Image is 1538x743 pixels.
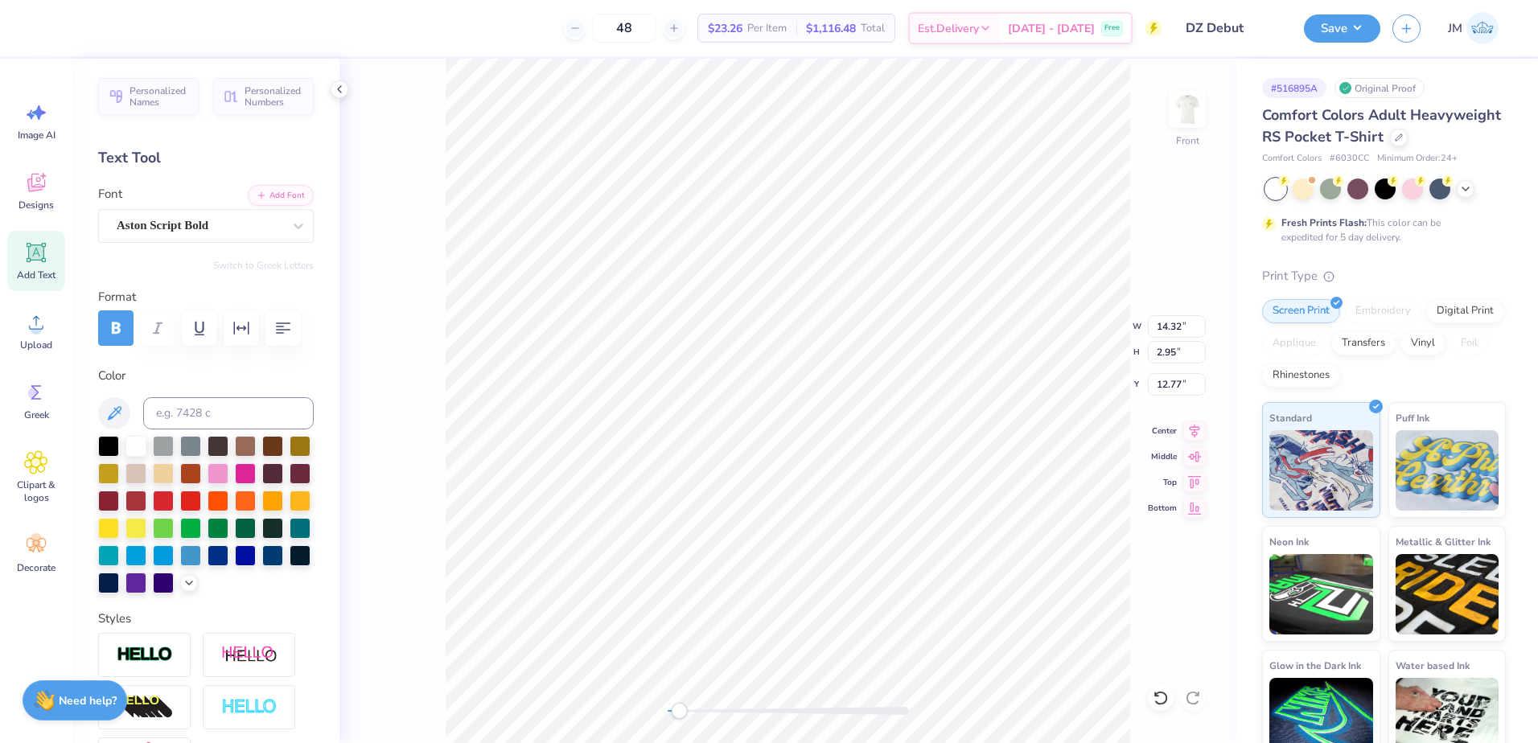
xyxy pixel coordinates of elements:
[1281,216,1479,244] div: This color can be expedited for 5 day delivery.
[59,693,117,708] strong: Need help?
[918,20,979,37] span: Est. Delivery
[1104,23,1120,34] span: Free
[1377,152,1458,166] span: Minimum Order: 24 +
[1269,533,1309,550] span: Neon Ink
[98,78,199,115] button: Personalized Names
[1450,331,1488,355] div: Foil
[1008,20,1095,37] span: [DATE] - [DATE]
[17,561,56,574] span: Decorate
[221,698,278,716] img: Negative Space
[98,147,314,169] div: Text Tool
[98,610,131,628] label: Styles
[1148,476,1177,489] span: Top
[1262,363,1340,388] div: Rhinestones
[1148,425,1177,437] span: Center
[245,85,304,108] span: Personalized Numbers
[593,14,656,43] input: – –
[1262,105,1501,146] span: Comfort Colors Adult Heavyweight RS Pocket T-Shirt
[1396,657,1470,674] span: Water based Ink
[24,408,49,421] span: Greek
[1148,450,1177,463] span: Middle
[1262,331,1326,355] div: Applique
[708,20,742,37] span: $23.26
[10,478,63,504] span: Clipart & logos
[1262,299,1340,323] div: Screen Print
[18,129,56,142] span: Image AI
[1396,409,1429,426] span: Puff Ink
[19,199,54,211] span: Designs
[1426,299,1504,323] div: Digital Print
[98,367,314,385] label: Color
[221,645,278,665] img: Shadow
[213,78,314,115] button: Personalized Numbers
[1304,14,1380,43] button: Save
[248,185,314,206] button: Add Font
[1281,216,1367,229] strong: Fresh Prints Flash:
[98,288,314,306] label: Format
[1171,93,1203,125] img: Front
[747,20,787,37] span: Per Item
[1262,78,1326,98] div: # 516895A
[213,259,314,272] button: Switch to Greek Letters
[1448,19,1462,38] span: JM
[1262,267,1506,285] div: Print Type
[1466,12,1499,44] img: Joshua Malaki
[117,695,173,720] img: 3D Illusion
[117,646,173,664] img: Stroke
[1331,331,1396,355] div: Transfers
[1269,657,1361,674] span: Glow in the Dark Ink
[806,20,856,37] span: $1,116.48
[143,397,314,429] input: e.g. 7428 c
[671,703,687,719] div: Accessibility label
[130,85,189,108] span: Personalized Names
[1396,430,1499,511] img: Puff Ink
[98,185,122,203] label: Font
[1176,133,1199,148] div: Front
[1174,12,1292,44] input: Untitled Design
[17,269,56,281] span: Add Text
[1396,533,1491,550] span: Metallic & Glitter Ink
[1269,554,1373,634] img: Neon Ink
[1334,78,1425,98] div: Original Proof
[20,339,52,351] span: Upload
[1148,502,1177,515] span: Bottom
[1269,430,1373,511] img: Standard
[1269,409,1312,426] span: Standard
[1330,152,1369,166] span: # 6030CC
[1396,554,1499,634] img: Metallic & Glitter Ink
[1345,299,1421,323] div: Embroidery
[861,20,885,37] span: Total
[1262,152,1322,166] span: Comfort Colors
[1441,12,1506,44] a: JM
[1400,331,1445,355] div: Vinyl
